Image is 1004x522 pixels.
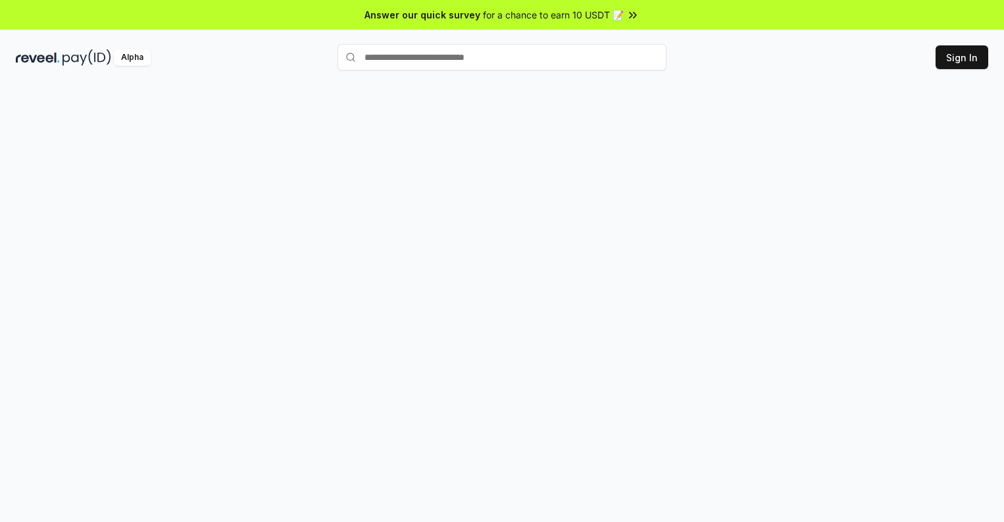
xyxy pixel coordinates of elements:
[936,45,988,69] button: Sign In
[483,8,624,22] span: for a chance to earn 10 USDT 📝
[114,49,151,66] div: Alpha
[16,49,60,66] img: reveel_dark
[364,8,480,22] span: Answer our quick survey
[63,49,111,66] img: pay_id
